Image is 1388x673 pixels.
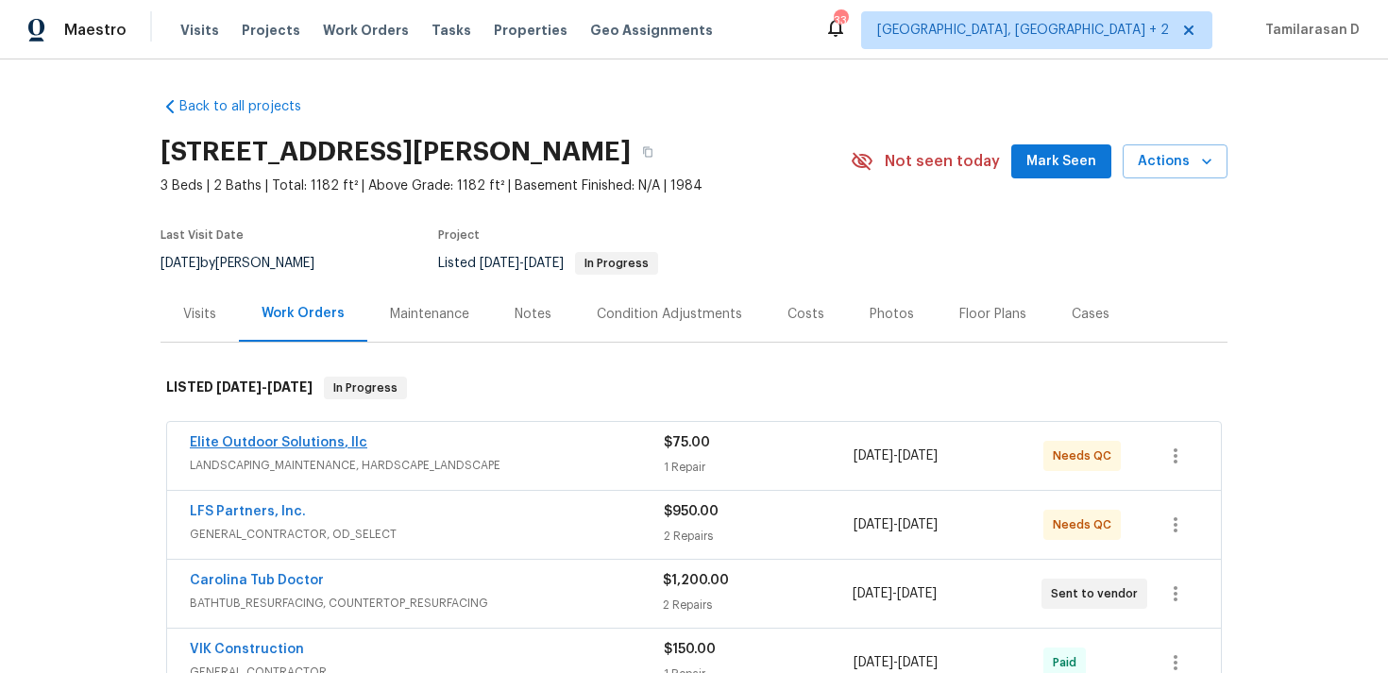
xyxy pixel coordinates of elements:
[577,258,656,269] span: In Progress
[664,527,854,546] div: 2 Repairs
[1072,305,1109,324] div: Cases
[480,257,519,270] span: [DATE]
[897,587,937,600] span: [DATE]
[161,97,342,116] a: Back to all projects
[877,21,1169,40] span: [GEOGRAPHIC_DATA], [GEOGRAPHIC_DATA] + 2
[161,143,631,161] h2: [STREET_ADDRESS][PERSON_NAME]
[323,21,409,40] span: Work Orders
[161,252,337,275] div: by [PERSON_NAME]
[854,656,893,669] span: [DATE]
[267,380,313,394] span: [DATE]
[161,257,200,270] span: [DATE]
[898,518,938,531] span: [DATE]
[190,525,664,544] span: GENERAL_CONTRACTOR, OD_SELECT
[326,379,405,397] span: In Progress
[180,21,219,40] span: Visits
[390,305,469,324] div: Maintenance
[664,505,719,518] span: $950.00
[161,358,1227,418] div: LISTED [DATE]-[DATE]In Progress
[854,653,938,672] span: -
[515,305,551,324] div: Notes
[190,456,664,475] span: LANDSCAPING_MAINTENANCE, HARDSCAPE_LANDSCAPE
[663,574,729,587] span: $1,200.00
[216,380,262,394] span: [DATE]
[183,305,216,324] div: Visits
[161,177,851,195] span: 3 Beds | 2 Baths | Total: 1182 ft² | Above Grade: 1182 ft² | Basement Finished: N/A | 1984
[524,257,564,270] span: [DATE]
[262,304,345,323] div: Work Orders
[834,11,847,30] div: 33
[590,21,713,40] span: Geo Assignments
[190,505,306,518] a: LFS Partners, Inc.
[480,257,564,270] span: -
[597,305,742,324] div: Condition Adjustments
[1138,150,1212,174] span: Actions
[663,596,852,614] div: 2 Repairs
[64,21,127,40] span: Maestro
[787,305,824,324] div: Costs
[853,584,937,603] span: -
[438,229,480,241] span: Project
[854,515,938,534] span: -
[853,587,892,600] span: [DATE]
[1123,144,1227,179] button: Actions
[242,21,300,40] span: Projects
[664,643,716,656] span: $150.00
[959,305,1026,324] div: Floor Plans
[1258,21,1360,40] span: Tamilarasan D
[190,643,304,656] a: VIK Construction
[664,458,854,477] div: 1 Repair
[854,518,893,531] span: [DATE]
[631,135,665,169] button: Copy Address
[1011,144,1111,179] button: Mark Seen
[870,305,914,324] div: Photos
[898,449,938,463] span: [DATE]
[854,446,938,465] span: -
[438,257,658,270] span: Listed
[664,436,710,449] span: $75.00
[1026,150,1096,174] span: Mark Seen
[216,380,313,394] span: -
[1051,584,1145,603] span: Sent to vendor
[1053,446,1119,465] span: Needs QC
[1053,515,1119,534] span: Needs QC
[161,229,244,241] span: Last Visit Date
[190,594,663,613] span: BATHTUB_RESURFACING, COUNTERTOP_RESURFACING
[166,377,313,399] h6: LISTED
[494,21,567,40] span: Properties
[898,656,938,669] span: [DATE]
[885,152,1000,171] span: Not seen today
[1053,653,1084,672] span: Paid
[854,449,893,463] span: [DATE]
[190,436,367,449] a: Elite Outdoor Solutions, llc
[432,24,471,37] span: Tasks
[190,574,324,587] a: Carolina Tub Doctor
